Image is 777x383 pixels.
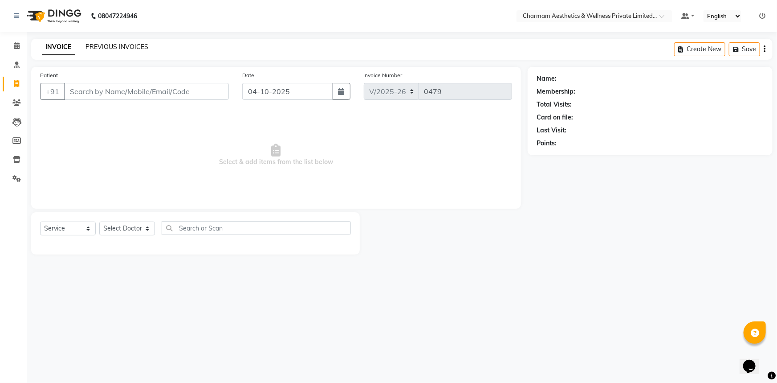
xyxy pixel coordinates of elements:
[537,100,572,109] div: Total Visits:
[729,42,760,56] button: Save
[40,83,65,100] button: +91
[23,4,84,29] img: logo
[162,221,351,235] input: Search or Scan
[42,39,75,55] a: INVOICE
[98,4,137,29] b: 08047224946
[537,113,573,122] div: Card on file:
[537,87,575,96] div: Membership:
[537,126,566,135] div: Last Visit:
[740,347,768,374] iframe: chat widget
[64,83,229,100] input: Search by Name/Mobile/Email/Code
[537,74,557,83] div: Name:
[40,71,58,79] label: Patient
[242,71,254,79] label: Date
[537,139,557,148] div: Points:
[674,42,725,56] button: Create New
[85,43,148,51] a: PREVIOUS INVOICES
[364,71,403,79] label: Invoice Number
[40,111,512,200] span: Select & add items from the list below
